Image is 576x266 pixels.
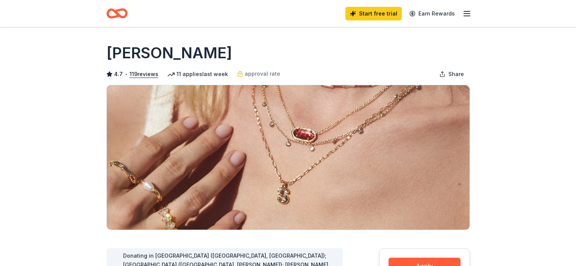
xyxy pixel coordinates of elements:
span: Share [448,70,464,79]
a: approval rate [237,69,280,78]
a: Earn Rewards [405,7,459,20]
a: Home [106,5,128,22]
button: 119reviews [130,70,158,79]
h1: [PERSON_NAME] [106,42,232,64]
div: 11 applies last week [167,70,228,79]
a: Start free trial [345,7,402,20]
button: Share [433,67,470,82]
span: approval rate [245,69,280,78]
span: • [125,71,127,77]
span: 4.7 [114,70,123,79]
img: Image for Kendra Scott [107,85,470,230]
